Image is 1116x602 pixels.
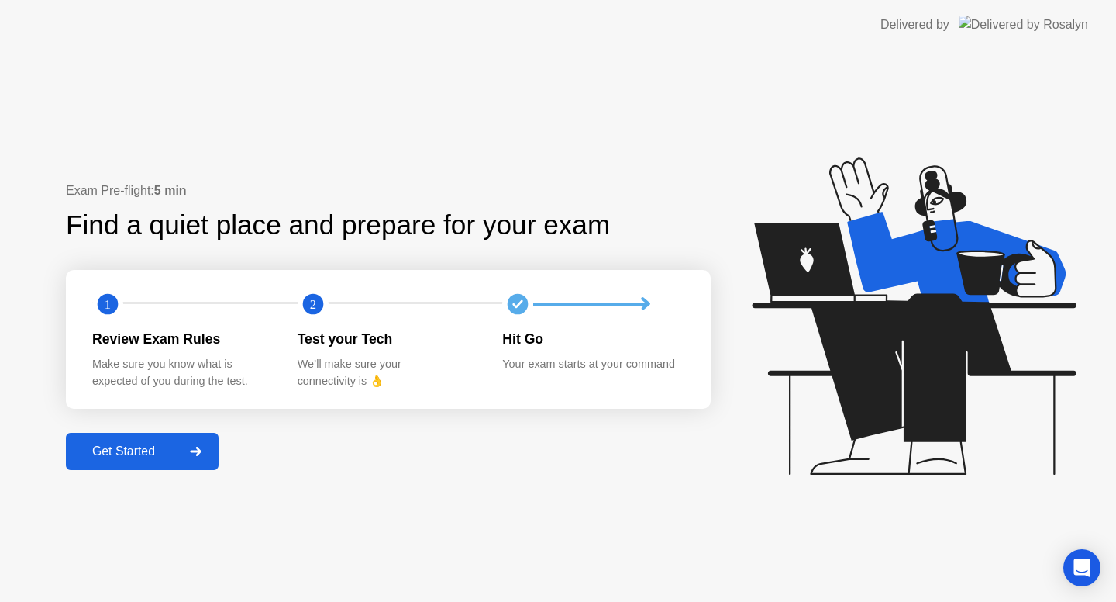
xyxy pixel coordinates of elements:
[502,356,683,373] div: Your exam starts at your command
[71,445,177,458] div: Get Started
[880,16,949,34] div: Delivered by
[1063,549,1100,586] div: Open Intercom Messenger
[298,329,478,349] div: Test your Tech
[66,182,711,200] div: Exam Pre-flight:
[92,356,273,389] div: Make sure you know what is expected of you during the test.
[502,329,683,349] div: Hit Go
[105,297,111,312] text: 1
[66,205,612,246] div: Find a quiet place and prepare for your exam
[310,297,316,312] text: 2
[154,184,187,197] b: 5 min
[66,433,219,470] button: Get Started
[959,16,1088,33] img: Delivered by Rosalyn
[92,329,273,349] div: Review Exam Rules
[298,356,478,389] div: We’ll make sure your connectivity is 👌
